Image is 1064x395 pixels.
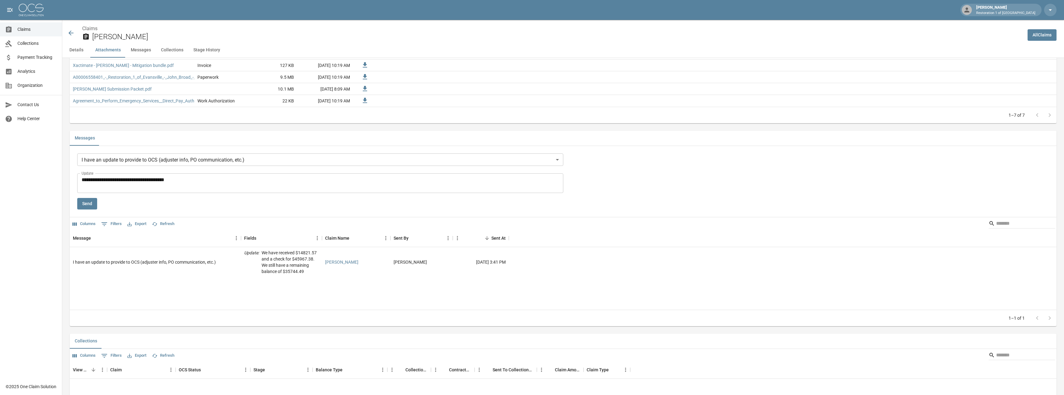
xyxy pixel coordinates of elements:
a: [PERSON_NAME] [325,259,358,265]
a: AllClaims [1028,29,1057,41]
div: Claim Type [584,361,630,379]
div: Invoice [197,62,211,68]
button: Sort [349,234,358,242]
button: Menu [443,233,453,243]
div: Stage [253,361,265,379]
div: [DATE] 8:09 AM [297,83,353,95]
button: Collections [156,43,188,58]
a: [PERSON_NAME] Submission Packet.pdf [73,86,152,92]
span: Claims [17,26,57,33]
button: Export [126,351,148,360]
div: Sent To Collections Date [493,361,534,379]
p: Restoration 1 of [GEOGRAPHIC_DATA] [976,11,1035,16]
div: 127 KB [250,59,297,71]
button: Refresh [150,219,176,229]
p: We have received $14821.57 and a check for $45967.38. We still have a remaining balance of $35744.49 [262,250,319,275]
button: Refresh [150,351,176,360]
button: Messages [126,43,156,58]
div: Fields [244,229,256,247]
button: Sort [546,365,555,374]
button: Sort [89,365,98,374]
button: Send [77,198,97,209]
button: Menu [98,365,107,374]
div: [DATE] 10:19 AM [297,71,353,83]
div: OCS Status [176,361,250,379]
span: Analytics [17,68,57,75]
button: Menu [378,365,387,374]
div: Contractor Amount [449,361,471,379]
div: 10.1 MB [250,83,297,95]
div: [DATE] 3:41 PM [453,247,509,277]
button: Menu [232,233,241,243]
div: Claim Type [587,361,609,379]
div: View Collection [70,361,107,379]
div: Work Authorization [197,98,235,104]
div: Paperwork [197,74,219,80]
button: Sort [609,365,617,374]
p: Update : [244,250,259,275]
div: [DATE] 10:19 AM [297,59,353,71]
button: Menu [303,365,313,374]
button: Menu [537,365,546,374]
div: Message [73,229,91,247]
button: Attachments [90,43,126,58]
span: Collections [17,40,57,47]
span: Help Center [17,115,57,122]
a: Agreement_to_Perform_Emergency_Services__Direct_Pay_Authorization___Assignment_of_Benefits_-_25M-... [73,98,312,104]
a: Claims [82,26,97,31]
span: Organization [17,82,57,89]
img: ocs-logo-white-transparent.png [19,4,44,16]
div: View Collection [73,361,89,379]
div: Search [989,219,1055,230]
div: I have an update to provide to OCS (adjuster info, PO communication, etc.) [77,153,563,166]
button: Sort [409,234,417,242]
div: Collections Fee [405,361,428,379]
div: Amanda Murry [394,259,427,265]
div: Sent At [491,229,506,247]
button: open drawer [4,4,16,16]
div: 22 KB [250,95,297,107]
button: Sort [484,365,493,374]
div: Sent By [390,229,453,247]
a: A00006558401_-_Restoration_1_of_Evansville_-_John_Broad_-_Mitigation_Bundle.pdf [73,74,238,80]
div: Claim [107,361,176,379]
button: Sort [483,234,491,242]
div: Fields [241,229,322,247]
button: Sort [201,365,210,374]
div: [DATE] 10:19 AM [297,95,353,107]
div: I have an update to provide to OCS (adjuster info, PO communication, etc.) [73,259,216,265]
button: Sort [122,365,130,374]
button: Menu [453,233,462,243]
button: Sort [265,365,274,374]
div: Claim [110,361,122,379]
span: Payment Tracking [17,54,57,61]
div: Collections Fee [387,361,431,379]
button: Menu [475,365,484,374]
label: Update [82,171,93,176]
div: related-list tabs [70,334,1057,349]
div: 9.5 MB [250,71,297,83]
div: Balance Type [313,361,387,379]
button: Sort [256,234,265,242]
button: Menu [166,365,176,374]
button: Export [126,219,148,229]
div: Claim Name [325,229,349,247]
div: anchor tabs [62,43,1064,58]
div: © 2025 One Claim Solution [6,383,56,390]
p: 1–7 of 7 [1009,112,1025,118]
div: [PERSON_NAME] [974,4,1038,16]
div: Contractor Amount [431,361,475,379]
nav: breadcrumb [82,25,1023,32]
button: Menu [241,365,250,374]
button: Show filters [100,351,123,361]
button: Menu [387,365,397,374]
button: Menu [313,233,322,243]
button: Sort [91,234,100,242]
button: Menu [431,365,440,374]
a: Xactimate - [PERSON_NAME] - Mitigation bundle.pdf [73,62,174,68]
button: Menu [381,233,390,243]
div: Sent By [394,229,409,247]
button: Sort [397,365,405,374]
span: Contact Us [17,101,57,108]
button: Menu [621,365,630,374]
